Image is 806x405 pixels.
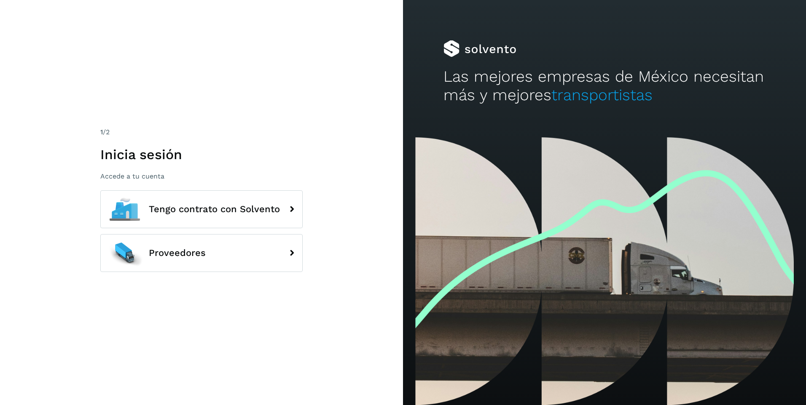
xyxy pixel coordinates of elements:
span: Tengo contrato con Solvento [149,204,280,214]
span: Proveedores [149,248,206,258]
p: Accede a tu cuenta [100,172,303,180]
h1: Inicia sesión [100,147,303,163]
span: transportistas [551,86,653,104]
span: 1 [100,128,103,136]
div: /2 [100,127,303,137]
button: Proveedores [100,234,303,272]
button: Tengo contrato con Solvento [100,190,303,228]
h2: Las mejores empresas de México necesitan más y mejores [443,67,766,105]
